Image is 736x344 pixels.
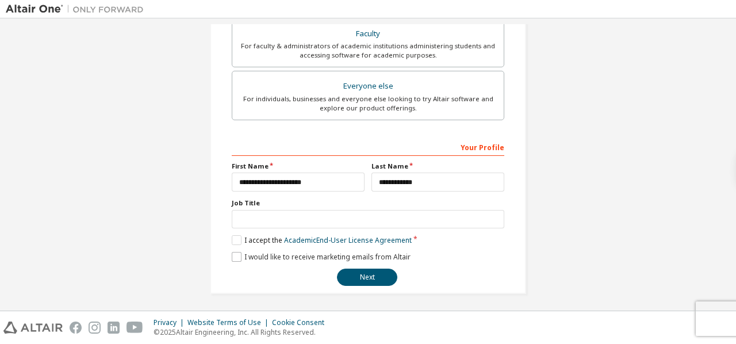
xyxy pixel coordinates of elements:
img: youtube.svg [126,322,143,334]
div: Cookie Consent [272,318,331,327]
img: instagram.svg [89,322,101,334]
img: Altair One [6,3,149,15]
button: Next [337,269,397,286]
label: I would like to receive marketing emails from Altair [232,252,411,262]
label: I accept the [232,235,412,245]
div: For individuals, businesses and everyone else looking to try Altair software and explore our prod... [239,94,497,113]
div: Website Terms of Use [187,318,272,327]
img: facebook.svg [70,322,82,334]
div: Privacy [154,318,187,327]
div: Everyone else [239,78,497,94]
div: For faculty & administrators of academic institutions administering students and accessing softwa... [239,41,497,60]
label: Last Name [371,162,504,171]
img: altair_logo.svg [3,322,63,334]
a: Academic End-User License Agreement [284,235,412,245]
img: linkedin.svg [108,322,120,334]
div: Your Profile [232,137,504,156]
div: Faculty [239,26,497,42]
p: © 2025 Altair Engineering, Inc. All Rights Reserved. [154,327,331,337]
label: Job Title [232,198,504,208]
label: First Name [232,162,365,171]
